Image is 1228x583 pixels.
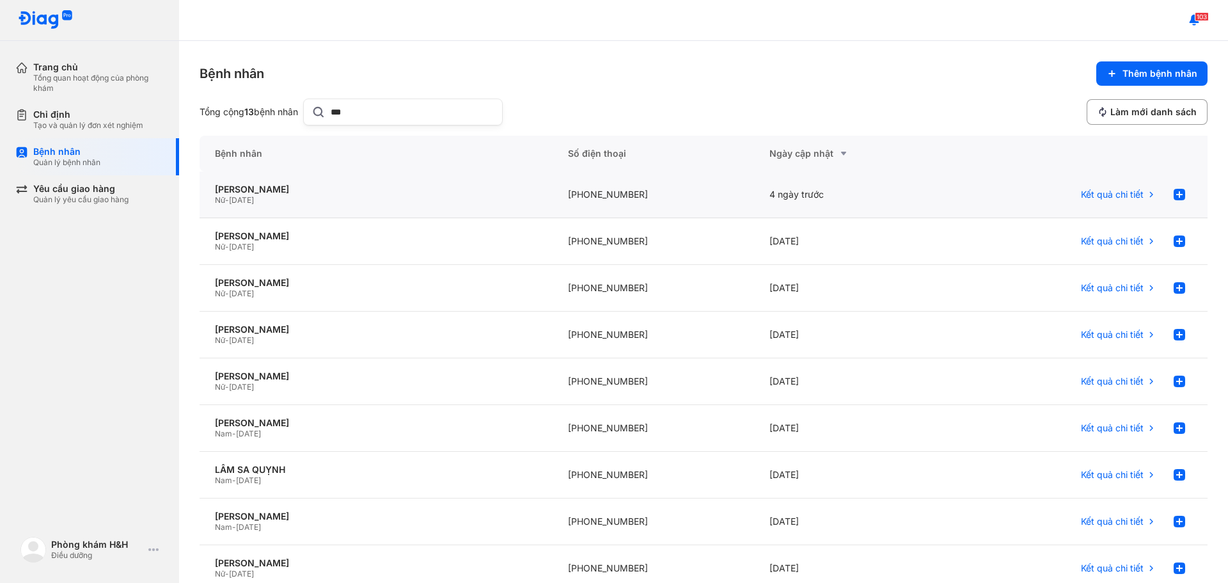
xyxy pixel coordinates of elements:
span: Kết quả chi tiết [1081,282,1144,294]
div: [DATE] [754,312,956,358]
span: Kết quả chi tiết [1081,516,1144,527]
span: Nữ [215,242,225,252]
div: [PERSON_NAME] [215,324,537,335]
div: [PERSON_NAME] [215,230,537,242]
div: [DATE] [754,405,956,452]
span: [DATE] [229,335,254,345]
button: Thêm bệnh nhân [1096,61,1208,86]
span: [DATE] [229,289,254,298]
div: [PERSON_NAME] [215,511,537,522]
span: Kết quả chi tiết [1081,189,1144,200]
span: Nam [215,475,232,485]
div: Tổng quan hoạt động của phòng khám [33,73,164,93]
div: [PHONE_NUMBER] [553,312,754,358]
img: logo [18,10,73,30]
span: Kết quả chi tiết [1081,376,1144,387]
button: Làm mới danh sách [1087,99,1208,125]
span: Nữ [215,382,225,392]
div: [PHONE_NUMBER] [553,499,754,545]
img: logo [20,537,46,563]
div: [PHONE_NUMBER] [553,218,754,265]
div: Tổng cộng bệnh nhân [200,106,298,118]
div: Phòng khám H&H [51,539,143,550]
div: Bệnh nhân [200,65,264,83]
span: [DATE] [229,195,254,205]
div: [DATE] [754,499,956,545]
div: Số điện thoại [553,136,754,172]
span: [DATE] [229,569,254,579]
span: - [232,429,236,438]
span: [DATE] [236,522,261,532]
div: [PERSON_NAME] [215,557,537,569]
span: Nữ [215,195,225,205]
div: Điều dưỡng [51,550,143,561]
div: Quản lý bệnh nhân [33,157,100,168]
span: Kết quả chi tiết [1081,563,1144,574]
div: [PERSON_NAME] [215,277,537,289]
div: [PHONE_NUMBER] [553,172,754,218]
span: [DATE] [236,475,261,485]
div: Trang chủ [33,61,164,73]
div: [DATE] [754,265,956,312]
div: Quản lý yêu cầu giao hàng [33,195,129,205]
span: Kết quả chi tiết [1081,236,1144,247]
div: [PERSON_NAME] [215,184,537,195]
span: Nữ [215,289,225,298]
span: - [232,522,236,532]
span: Kết quả chi tiết [1081,422,1144,434]
span: [DATE] [229,242,254,252]
span: - [232,475,236,485]
div: [PERSON_NAME] [215,417,537,429]
div: [PHONE_NUMBER] [553,358,754,405]
div: Bệnh nhân [33,146,100,157]
div: [PERSON_NAME] [215,371,537,382]
div: LÂM SA QUỴNH [215,464,537,475]
div: [PHONE_NUMBER] [553,452,754,499]
div: Bệnh nhân [200,136,553,172]
span: - [225,382,229,392]
span: 103 [1195,12,1209,21]
span: - [225,335,229,345]
span: Làm mới danh sách [1110,106,1197,118]
span: [DATE] [236,429,261,438]
div: Tạo và quản lý đơn xét nghiệm [33,120,143,131]
div: [PHONE_NUMBER] [553,265,754,312]
span: - [225,242,229,252]
div: [PHONE_NUMBER] [553,405,754,452]
span: [DATE] [229,382,254,392]
div: Yêu cầu giao hàng [33,183,129,195]
span: - [225,289,229,298]
span: - [225,195,229,205]
div: [DATE] [754,358,956,405]
span: Thêm bệnh nhân [1122,68,1197,79]
div: [DATE] [754,218,956,265]
div: Ngày cập nhật [769,146,940,161]
span: Nam [215,522,232,532]
div: 4 ngày trước [754,172,956,218]
span: Kết quả chi tiết [1081,469,1144,481]
span: 13 [244,106,254,117]
span: - [225,569,229,579]
span: Kết quả chi tiết [1081,329,1144,340]
span: Nữ [215,335,225,345]
span: Nam [215,429,232,438]
span: Nữ [215,569,225,579]
div: [DATE] [754,452,956,499]
div: Chỉ định [33,109,143,120]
